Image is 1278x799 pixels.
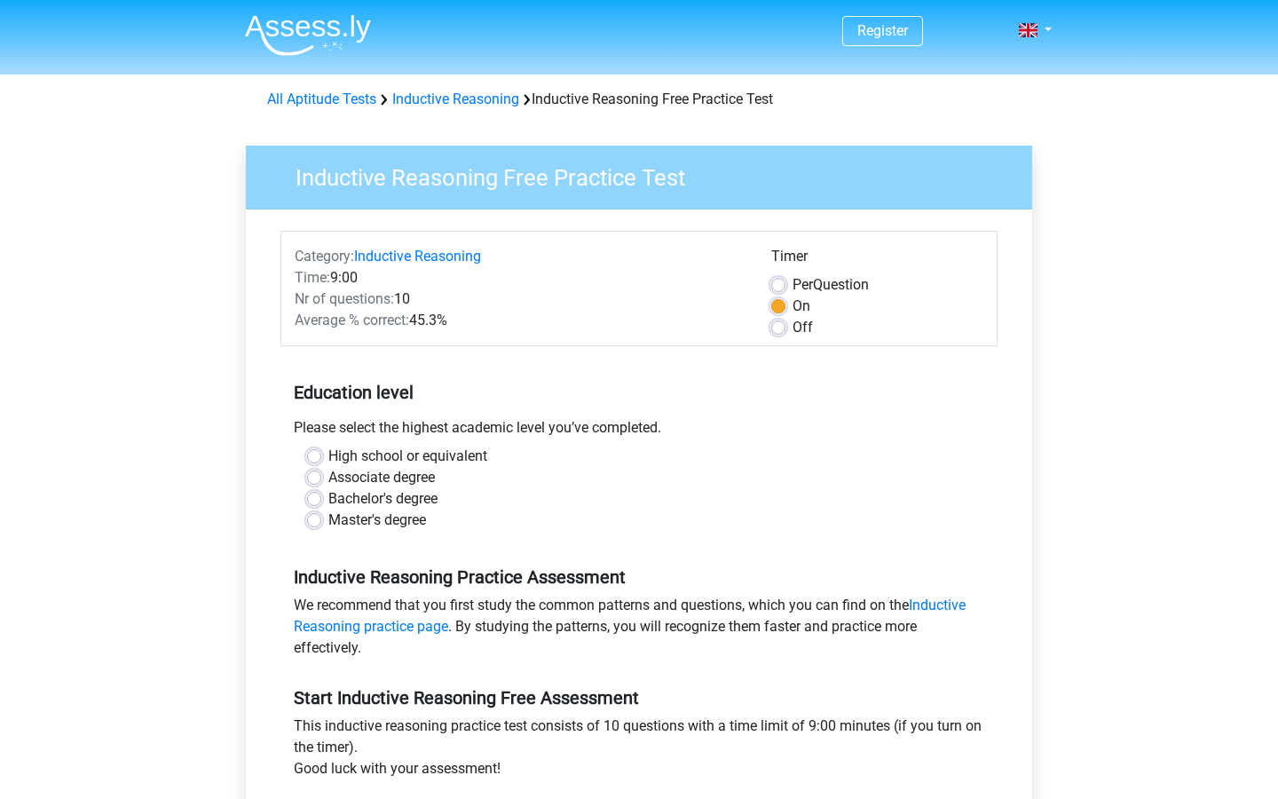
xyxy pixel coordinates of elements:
[392,91,519,107] a: Inductive Reasoning
[280,595,998,666] div: We recommend that you first study the common patterns and questions, which you can find on the . ...
[328,446,487,467] label: High school or equivalent
[354,248,481,265] a: Inductive Reasoning
[328,488,438,510] label: Bachelor's degree
[280,716,998,787] div: This inductive reasoning practice test consists of 10 questions with a time limit of 9:00 minutes...
[328,467,435,488] label: Associate degree
[267,91,376,107] a: All Aptitude Tests
[328,510,426,531] label: Master's degree
[857,22,908,39] a: Register
[295,290,394,307] span: Nr of questions:
[295,248,354,265] span: Category:
[281,310,758,331] div: 45.3%
[295,269,330,286] span: Time:
[793,296,810,317] label: On
[274,157,1019,192] h3: Inductive Reasoning Free Practice Test
[260,89,1018,110] div: Inductive Reasoning Free Practice Test
[793,276,813,293] span: Per
[771,246,983,274] div: Timer
[281,289,758,310] div: 10
[294,375,984,410] h5: Education level
[281,267,758,289] div: 9:00
[294,687,984,708] h5: Start Inductive Reasoning Free Assessment
[793,274,869,296] label: Question
[294,566,984,588] h5: Inductive Reasoning Practice Assessment
[245,14,371,56] img: Assessly
[793,317,813,338] label: Off
[280,417,998,446] div: Please select the highest academic level you’ve completed.
[295,312,409,328] span: Average % correct:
